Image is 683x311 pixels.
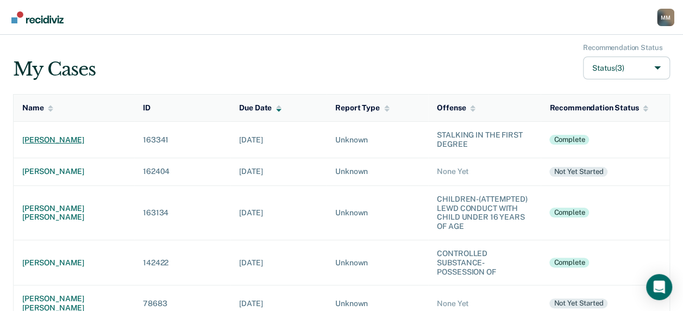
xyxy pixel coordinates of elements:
td: Unknown [327,185,428,240]
div: STALKING IN THE FIRST DEGREE [437,130,532,149]
div: Not yet started [549,298,607,308]
div: [PERSON_NAME] [22,258,126,268]
div: ID [143,103,151,113]
td: Unknown [327,158,428,185]
td: 142422 [134,240,230,285]
div: None Yet [437,167,532,176]
div: CHILDREN-(ATTEMPTED) LEWD CONDUCT WITH CHILD UNDER 16 YEARS OF AGE [437,195,532,231]
div: Offense [437,103,475,113]
div: My Cases [13,58,95,80]
td: 163134 [134,185,230,240]
td: 163341 [134,122,230,158]
div: M M [657,9,674,26]
div: Recommendation Status [549,103,648,113]
div: Report Type [335,103,389,113]
div: [PERSON_NAME] [PERSON_NAME] [22,204,126,222]
div: Complete [549,258,589,268]
div: [PERSON_NAME] [22,135,126,145]
td: [DATE] [230,240,327,285]
div: [PERSON_NAME] [22,167,126,176]
div: Complete [549,135,589,145]
div: Due Date [239,103,281,113]
td: [DATE] [230,185,327,240]
div: CONTROLLED SUBSTANCE-POSSESSION OF [437,249,532,276]
td: [DATE] [230,122,327,158]
td: Unknown [327,240,428,285]
div: Complete [549,208,589,217]
div: Name [22,103,53,113]
img: Recidiviz [11,11,64,23]
div: Open Intercom Messenger [646,274,672,300]
button: Profile dropdown button [657,9,674,26]
td: 162404 [134,158,230,185]
div: Not yet started [549,167,607,177]
div: Recommendation Status [583,43,662,52]
td: Unknown [327,122,428,158]
button: Status(3) [583,57,670,80]
td: [DATE] [230,158,327,185]
div: None Yet [437,299,532,308]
